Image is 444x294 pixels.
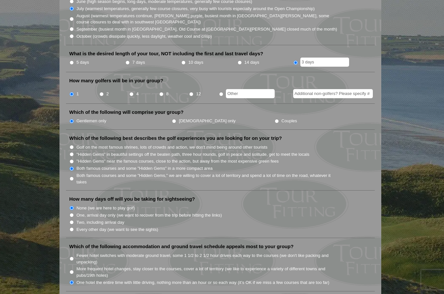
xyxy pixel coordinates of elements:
label: 10 days [189,59,203,66]
label: 4 [136,91,138,97]
label: [DEMOGRAPHIC_DATA] only [179,118,236,124]
label: Which of the following best describes the golf experiences you are looking for on your trip? [69,135,282,141]
label: One, arrival day only (we want to recover from the trip before hitting the links) [76,212,222,219]
label: Both famous courses and some "Hidden Gems," we are willing to cover a lot of territory and spend ... [76,172,338,185]
label: Which of the following accommodation and ground travel schedule appeals most to your group? [69,243,294,250]
label: Two, including arrival day [76,219,124,226]
label: Golf on the most famous shrines, lots of crowds and action, we don't mind being around other tour... [76,144,268,151]
input: Other [300,58,349,67]
label: July (warmest temperatures, generally few course closures, very busy with tourists especially aro... [76,6,315,12]
label: September (busiest month in [GEOGRAPHIC_DATA], Old Course at [GEOGRAPHIC_DATA][PERSON_NAME] close... [76,26,337,33]
label: Fewer hotel switches with moderate ground travel, some 1 1/2 to 2 1/2 hour drives each way to the... [76,252,338,265]
label: More frequent hotel changes, stay closer to the courses, cover a lot of territory (we like to exp... [76,266,338,278]
label: Every other day (we want to see the sights) [76,226,158,233]
label: 8 [166,91,168,97]
input: Other [226,89,275,98]
label: October (crowds dissipate quickly, less daylight, weather cool and crisp) [76,33,212,40]
label: Which of the following will comprise your group? [69,109,184,115]
label: 14 days [244,59,259,66]
label: August (warmest temperatures continue, [PERSON_NAME] purple, busiest month in [GEOGRAPHIC_DATA][P... [76,13,338,25]
label: "Hidden Gems" near the famous courses, close to the action, but away from the most expensive gree... [76,158,279,165]
label: Both famous courses and some "Hidden Gems" in a more compact area [76,165,213,172]
label: None (we are here to play golf) [76,205,135,211]
label: 1 [76,91,79,97]
label: How many days off will you be taking for sightseeing? [69,196,195,202]
label: 5 days [76,59,89,66]
label: 2 [106,91,109,97]
label: Couples [281,118,297,124]
label: 12 [196,91,201,97]
label: 7 days [132,59,145,66]
label: "Hidden Gems" in beautiful settings off the beaten path, three hour rounds, golf in peace and sol... [76,151,309,158]
label: What is the desired length of your tour, NOT including the first and last travel days? [69,50,263,57]
label: One hotel the entire time with little driving, nothing more than an hour or so each way (it’s OK ... [76,279,329,286]
label: Gentlemen only [76,118,106,124]
input: Additional non-golfers? Please specify # [293,89,373,98]
label: How many golfers will be in your group? [69,77,163,84]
